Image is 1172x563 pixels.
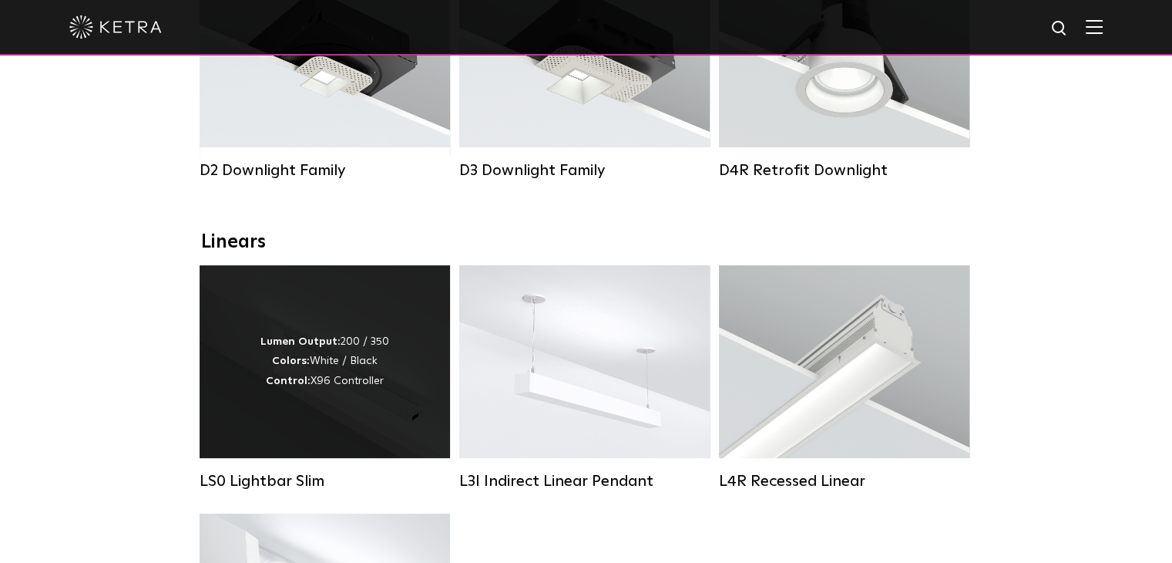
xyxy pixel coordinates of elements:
div: L4R Recessed Linear [719,472,969,491]
div: D4R Retrofit Downlight [719,161,969,180]
div: L3I Indirect Linear Pendant [459,472,710,491]
strong: Lumen Output: [260,336,341,347]
div: LS0 Lightbar Slim [200,472,450,491]
div: Linears [201,231,972,254]
a: L4R Recessed Linear Lumen Output:400 / 600 / 800 / 1000Colors:White / BlackControl:Lutron Clear C... [719,265,969,491]
div: 200 / 350 White / Black X96 Controller [260,332,389,391]
strong: Control: [266,376,311,386]
img: Hamburger%20Nav.svg [1086,19,1103,34]
a: L3I Indirect Linear Pendant Lumen Output:400 / 600 / 800 / 1000Housing Colors:White / BlackContro... [459,265,710,491]
div: D3 Downlight Family [459,161,710,180]
img: ketra-logo-2019-white [69,15,162,39]
div: D2 Downlight Family [200,161,450,180]
strong: Colors: [272,356,310,366]
img: search icon [1050,19,1070,39]
a: LS0 Lightbar Slim Lumen Output:200 / 350Colors:White / BlackControl:X96 Controller [200,265,450,491]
